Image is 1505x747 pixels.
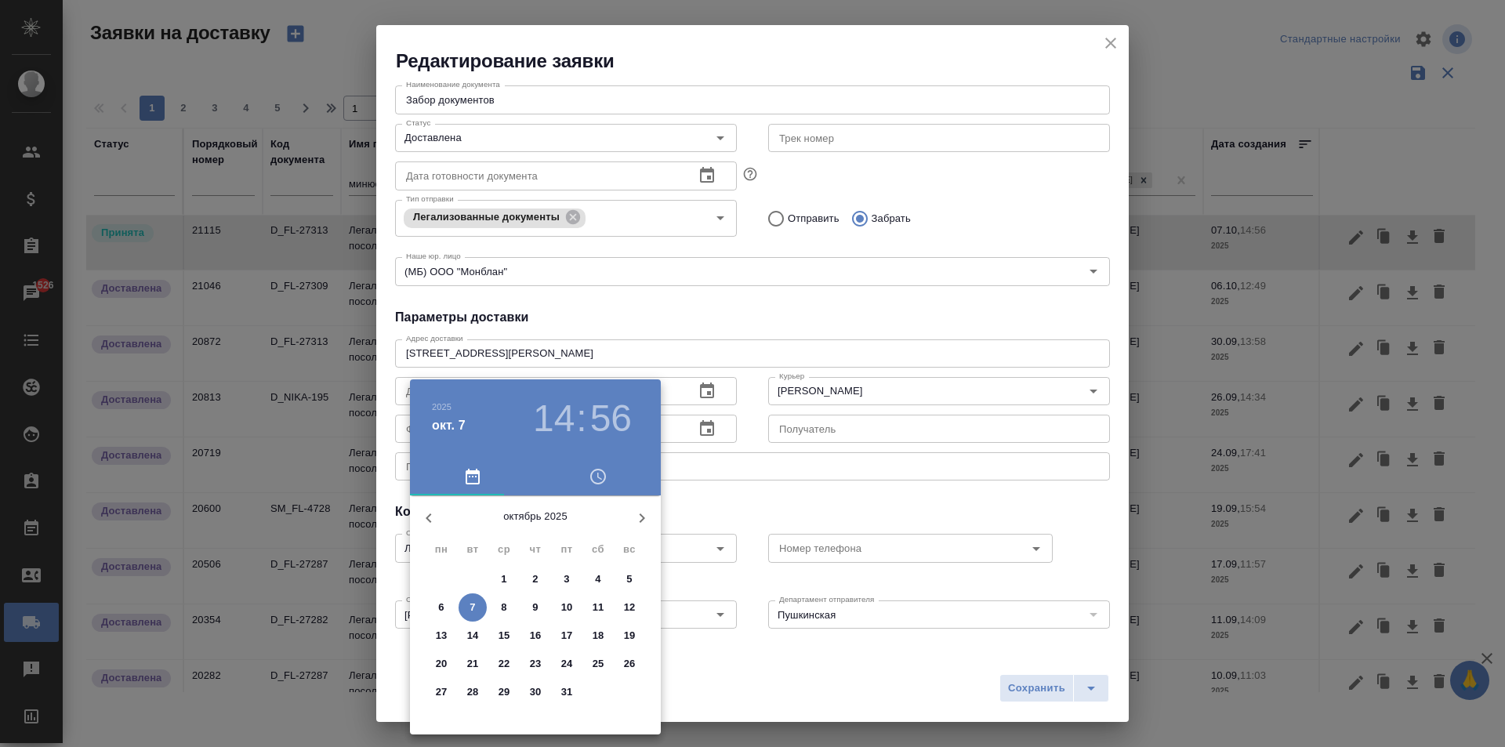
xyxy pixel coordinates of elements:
button: 15 [490,622,518,650]
button: 11 [584,593,612,622]
span: пт [553,542,581,557]
button: 26 [615,650,644,678]
button: 30 [521,678,549,706]
h3: : [576,397,586,441]
span: сб [584,542,612,557]
button: 3 [553,565,581,593]
p: 6 [438,600,444,615]
p: 9 [532,600,538,615]
span: вт [459,542,487,557]
button: 22 [490,650,518,678]
button: 28 [459,678,487,706]
p: 3 [564,571,569,587]
button: 21 [459,650,487,678]
button: 1 [490,565,518,593]
button: 7 [459,593,487,622]
button: 4 [584,565,612,593]
p: 31 [561,684,573,700]
button: 56 [590,397,632,441]
p: 7 [470,600,475,615]
button: 25 [584,650,612,678]
p: 12 [624,600,636,615]
button: 13 [427,622,455,650]
button: 10 [553,593,581,622]
p: 28 [467,684,479,700]
button: окт. 7 [432,416,466,435]
p: 13 [436,628,448,644]
button: 23 [521,650,549,678]
button: 16 [521,622,549,650]
p: 5 [626,571,632,587]
span: вс [615,542,644,557]
button: 27 [427,678,455,706]
button: 9 [521,593,549,622]
p: октябрь 2025 [448,509,623,524]
p: 29 [499,684,510,700]
button: 17 [553,622,581,650]
button: 18 [584,622,612,650]
span: ср [490,542,518,557]
button: 14 [533,397,575,441]
p: 19 [624,628,636,644]
p: 22 [499,656,510,672]
p: 8 [501,600,506,615]
button: 6 [427,593,455,622]
p: 2 [532,571,538,587]
button: 14 [459,622,487,650]
button: 5 [615,565,644,593]
button: 29 [490,678,518,706]
p: 24 [561,656,573,672]
p: 14 [467,628,479,644]
span: пн [427,542,455,557]
button: 24 [553,650,581,678]
button: 31 [553,678,581,706]
p: 30 [530,684,542,700]
p: 18 [593,628,604,644]
p: 21 [467,656,479,672]
button: 12 [615,593,644,622]
p: 11 [593,600,604,615]
p: 4 [595,571,600,587]
p: 1 [501,571,506,587]
p: 23 [530,656,542,672]
p: 25 [593,656,604,672]
p: 20 [436,656,448,672]
button: 2025 [432,402,451,412]
p: 17 [561,628,573,644]
button: 19 [615,622,644,650]
p: 26 [624,656,636,672]
p: 27 [436,684,448,700]
button: 2 [521,565,549,593]
p: 15 [499,628,510,644]
p: 16 [530,628,542,644]
button: 8 [490,593,518,622]
p: 10 [561,600,573,615]
span: чт [521,542,549,557]
button: 20 [427,650,455,678]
